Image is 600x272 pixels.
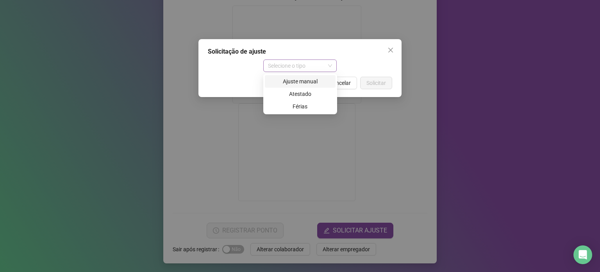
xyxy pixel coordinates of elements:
[387,47,394,53] span: close
[270,102,331,111] div: Férias
[573,245,592,264] div: Open Intercom Messenger
[270,90,331,98] div: Atestado
[265,75,336,88] div: Ajuste manual
[265,100,336,113] div: Férias
[270,77,331,86] div: Ajuste manual
[360,77,392,89] button: Solicitar
[265,88,336,100] div: Atestado
[329,79,351,87] span: Cancelar
[268,60,332,72] span: Selecione o tipo
[208,47,392,56] div: Solicitação de ajuste
[384,44,397,56] button: Close
[323,77,357,89] button: Cancelar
